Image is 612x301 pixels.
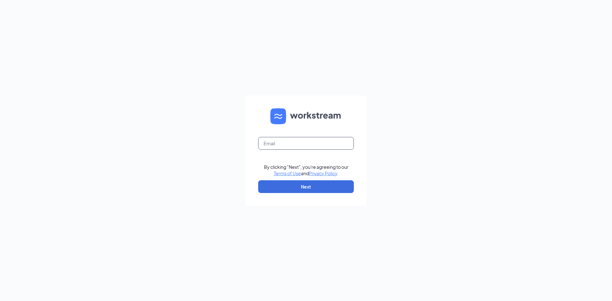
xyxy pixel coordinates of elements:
[309,170,337,176] a: Privacy Policy
[258,137,354,150] input: Email
[264,164,348,176] div: By clicking "Next", you're agreeing to our and .
[270,108,342,124] img: WS logo and Workstream text
[274,170,301,176] a: Terms of Use
[258,180,354,193] button: Next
